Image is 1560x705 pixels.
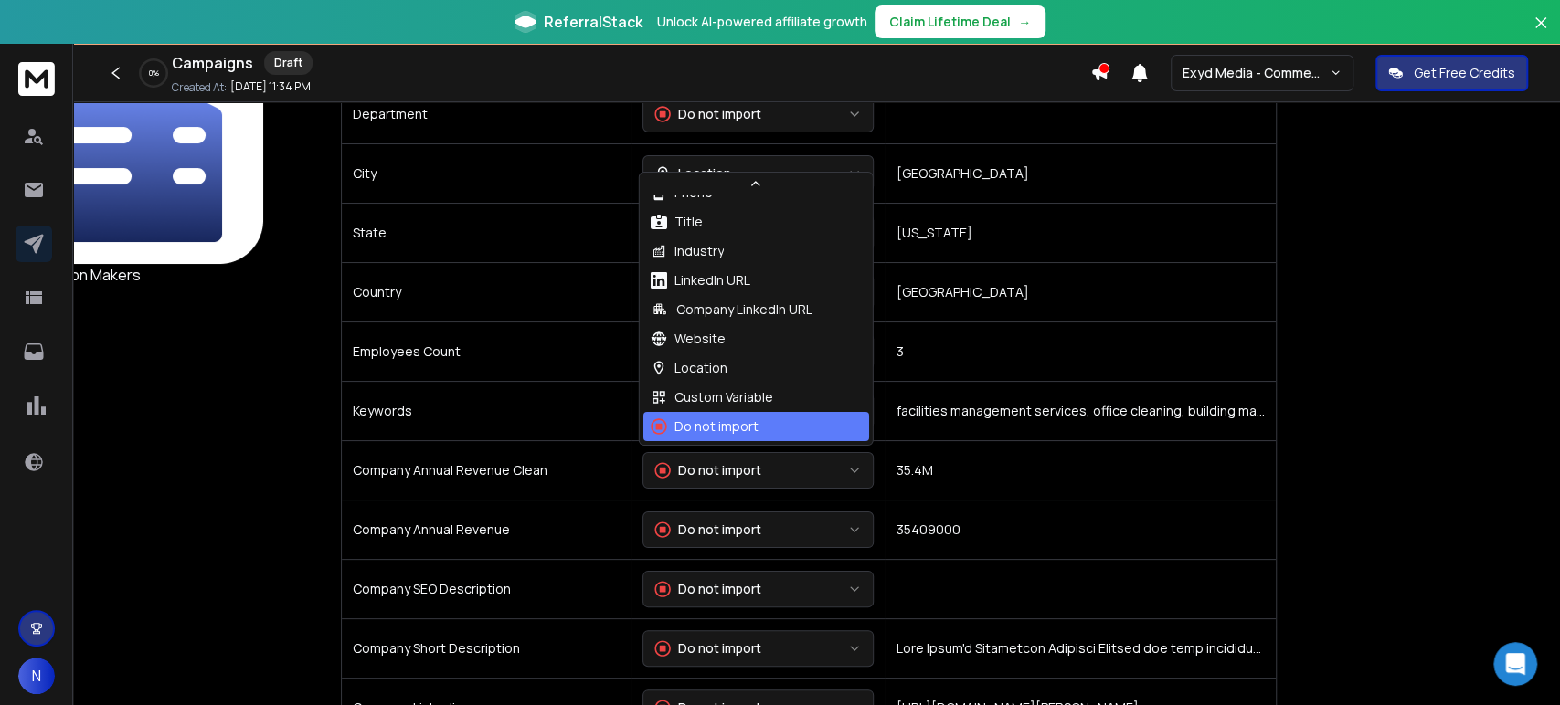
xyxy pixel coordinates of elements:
div: Send us a message [37,397,305,416]
td: 3 [885,321,1276,381]
div: Leveraging Spintax for Email Customization [37,520,306,558]
td: Keywords [342,381,631,440]
div: Location [654,164,731,183]
span: N [18,658,55,694]
div: LinkedIn URL [651,271,750,289]
button: Close banner [1529,11,1553,55]
div: We typically reply within an hour [37,416,305,436]
div: Send us a messageWe typically reply within an hour [18,382,347,451]
p: [DATE] 11:34 PM [230,79,311,94]
p: How can we assist you [DATE]? [37,192,329,254]
td: facilities management services, office cleaning, building maintenance, carpet cleaning, commercia... [885,381,1276,440]
button: Help [244,536,366,609]
td: Company SEO Description [342,559,631,618]
p: Hi [PERSON_NAME] 👋 [37,130,329,192]
div: Do not import [654,580,761,598]
div: Do not import [654,639,761,658]
img: Profile image for Rohan [196,29,232,66]
span: → [1018,13,1031,31]
div: Do not import [654,105,761,123]
td: Company Short Description [342,618,631,678]
div: Profile image for RajHi [PERSON_NAME], Thanks for reaching out! Could you please share the CSV fi... [19,304,346,372]
td: Lore Ipsum'd Sitametcon Adipisci Elitsed doe temp incididun utlaboreetdo magnaali enimadmi ve Qui... [885,618,1276,678]
div: Title [651,213,703,231]
iframe: To enrich screen reader interactions, please activate Accessibility in Grammarly extension settings [1493,642,1537,686]
img: Profile image for Raj [37,320,74,356]
td: Department [342,84,631,143]
div: Custom Variable [651,388,773,406]
p: Get Free Credits [1414,64,1515,82]
div: Location [651,359,727,377]
td: 35409000 [885,500,1276,559]
td: Country [342,262,631,321]
td: State [342,203,631,262]
div: Recent messageProfile image for RajHi [PERSON_NAME], Thanks for reaching out! Could you please sh... [18,277,347,373]
td: Company Annual Revenue Clean [342,440,631,500]
div: Do not import [654,461,761,479]
div: Do not import [654,521,761,539]
img: Profile image for Raj [230,29,267,66]
div: [PERSON_NAME] [81,338,187,357]
td: 35.4M [885,440,1276,500]
h1: Campaigns [172,52,253,74]
div: Leveraging Spintax for Email Customization [27,512,339,565]
span: Home [40,582,81,595]
div: Company LinkedIn URL [651,300,812,319]
img: Profile image for Lakshita [265,29,302,66]
img: logo [37,38,159,61]
td: [US_STATE] [885,203,1276,262]
span: Messages [152,582,215,595]
td: City [342,143,631,203]
button: Messages [122,536,243,609]
p: Unlock AI-powered affiliate growth [657,13,867,31]
div: • 7h ago [191,338,243,357]
span: Search for help [37,478,148,497]
p: Exyd Media - Commercial Cleaning [1183,64,1330,82]
div: Website [651,330,726,348]
span: Help [290,582,319,595]
div: Recent message [37,292,328,311]
p: Created At: [172,80,227,95]
div: Industry [651,242,724,260]
td: [GEOGRAPHIC_DATA] [885,262,1276,321]
td: Company Annual Revenue [342,500,631,559]
td: Employees Count [342,321,631,381]
td: [GEOGRAPHIC_DATA] [885,143,1276,203]
button: Search for help [27,468,339,505]
div: Draft [264,51,313,75]
div: Close [314,29,347,62]
button: Claim Lifetime Deal [875,5,1045,38]
div: Do not import [651,417,759,436]
p: 0 % [149,68,159,79]
span: ReferralStack [544,11,642,33]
